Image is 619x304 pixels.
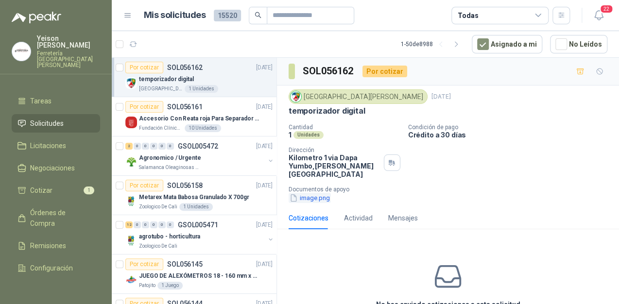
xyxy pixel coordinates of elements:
[125,219,275,250] a: 12 0 0 0 0 0 GSOL005471[DATE] Company Logoagrotubo - horticulturaZoologico De Cali
[289,89,428,104] div: [GEOGRAPHIC_DATA][PERSON_NAME]
[139,153,201,163] p: Agronomico / Urgente
[167,182,203,189] p: SOL056158
[256,181,273,190] p: [DATE]
[291,91,301,102] img: Company Logo
[179,203,213,211] div: 1 Unidades
[30,140,66,151] span: Licitaciones
[125,156,137,168] img: Company Logo
[142,221,149,228] div: 0
[12,12,61,23] img: Logo peakr
[289,153,380,178] p: Kilometro 1 via Dapa Yumbo , [PERSON_NAME][GEOGRAPHIC_DATA]
[289,106,365,116] p: temporizador digital
[12,181,100,200] a: Cotizar1
[150,143,157,150] div: 0
[139,242,177,250] p: Zoologico De Cali
[362,66,407,77] div: Por cotizar
[388,213,418,223] div: Mensajes
[303,64,355,79] h3: SOL056162
[408,131,615,139] p: Crédito a 30 días
[139,193,249,202] p: Metarex Mata Babosa Granulado X 700gr
[256,63,273,72] p: [DATE]
[139,232,200,241] p: agrotubo - horticultura
[139,164,200,171] p: Salamanca Oleaginosas SAS
[256,220,273,230] p: [DATE]
[12,136,100,155] a: Licitaciones
[214,10,241,21] span: 15520
[30,263,73,273] span: Configuración
[590,7,607,24] button: 22
[178,221,218,228] p: GSOL005471
[30,118,64,129] span: Solicitudes
[112,58,276,97] a: Por cotizarSOL056162[DATE] Company Logotemporizador digital[GEOGRAPHIC_DATA][PERSON_NAME]1 Unidades
[150,221,157,228] div: 0
[12,203,100,233] a: Órdenes de Compra
[112,254,276,294] a: Por cotizarSOL056145[DATE] Company LogoJUEGO DE ALEXÓMETROS 18 - 160 mm x 0,01 mm 2824-S3Patojito...
[293,131,324,139] div: Unidades
[157,282,183,289] div: 1 Juego
[185,85,218,93] div: 1 Unidades
[289,131,292,139] p: 1
[256,260,273,269] p: [DATE]
[30,96,52,106] span: Tareas
[401,36,464,52] div: 1 - 50 de 8988
[178,143,218,150] p: GSOL005472
[144,8,206,22] h1: Mis solicitudes
[125,77,137,89] img: Company Logo
[125,140,275,171] a: 2 0 0 0 0 0 GSOL005472[DATE] Company LogoAgronomico / UrgenteSalamanca Oleaginosas SAS
[125,180,163,191] div: Por cotizar
[12,159,100,177] a: Negociaciones
[142,143,149,150] div: 0
[125,195,137,207] img: Company Logo
[255,12,261,18] span: search
[30,163,75,173] span: Negociaciones
[112,176,276,215] a: Por cotizarSOL056158[DATE] Company LogoMetarex Mata Babosa Granulado X 700grZoologico De Cali1 Un...
[139,75,194,84] p: temporizador digital
[167,261,203,268] p: SOL056145
[167,103,203,110] p: SOL056161
[12,259,100,277] a: Configuración
[167,221,174,228] div: 0
[139,271,260,281] p: JUEGO DE ALEXÓMETROS 18 - 160 mm x 0,01 mm 2824-S3
[550,35,607,53] button: No Leídos
[472,35,542,53] button: Asignado a mi
[256,142,273,151] p: [DATE]
[139,114,260,123] p: Accesorio Con Reata roja Para Separador De Fila
[134,221,141,228] div: 0
[600,4,613,14] span: 22
[289,186,615,193] p: Documentos de apoyo
[37,35,100,49] p: Yeison [PERSON_NAME]
[289,147,380,153] p: Dirección
[408,124,615,131] p: Condición de pago
[125,221,133,228] div: 12
[256,102,273,112] p: [DATE]
[139,282,155,289] p: Patojito
[289,213,328,223] div: Cotizaciones
[289,124,400,131] p: Cantidad
[112,97,276,136] a: Por cotizarSOL056161[DATE] Company LogoAccesorio Con Reata roja Para Separador De FilaFundación C...
[125,101,163,113] div: Por cotizar
[37,51,100,68] p: Ferretería [GEOGRAPHIC_DATA][PERSON_NAME]
[125,258,163,270] div: Por cotizar
[125,274,137,286] img: Company Logo
[139,203,177,211] p: Zoologico De Cali
[344,213,373,223] div: Actividad
[30,240,66,251] span: Remisiones
[139,85,183,93] p: [GEOGRAPHIC_DATA][PERSON_NAME]
[84,186,94,194] span: 1
[431,92,451,101] p: [DATE]
[458,10,478,21] div: Todas
[167,64,203,71] p: SOL056162
[125,117,137,128] img: Company Logo
[289,193,331,203] button: image.png
[158,221,166,228] div: 0
[185,124,221,132] div: 10 Unidades
[125,62,163,73] div: Por cotizar
[139,124,183,132] p: Fundación Clínica Shaio
[134,143,141,150] div: 0
[12,92,100,110] a: Tareas
[125,143,133,150] div: 2
[30,207,91,229] span: Órdenes de Compra
[12,114,100,133] a: Solicitudes
[30,185,52,196] span: Cotizar
[158,143,166,150] div: 0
